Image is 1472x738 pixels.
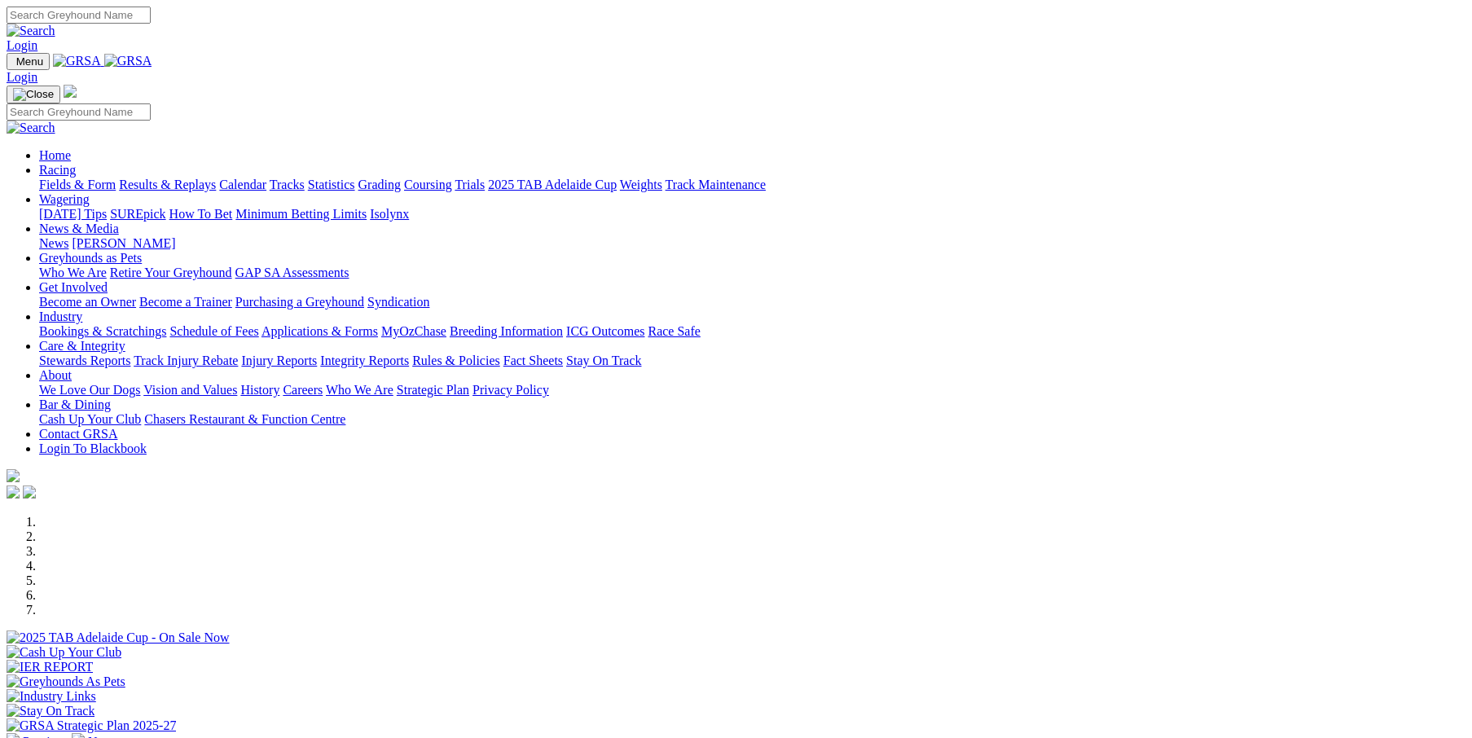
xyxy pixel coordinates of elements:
a: Industry [39,310,82,323]
a: Bookings & Scratchings [39,324,166,338]
a: Statistics [308,178,355,191]
img: twitter.svg [23,485,36,499]
img: Search [7,121,55,135]
a: Injury Reports [241,354,317,367]
a: Calendar [219,178,266,191]
input: Search [7,103,151,121]
a: We Love Our Dogs [39,383,140,397]
a: Applications & Forms [261,324,378,338]
img: 2025 TAB Adelaide Cup - On Sale Now [7,630,230,645]
img: GRSA Strategic Plan 2025-27 [7,718,176,733]
input: Search [7,7,151,24]
a: Privacy Policy [472,383,549,397]
a: Contact GRSA [39,427,117,441]
a: Integrity Reports [320,354,409,367]
img: Close [13,88,54,101]
a: Rules & Policies [412,354,500,367]
div: Get Involved [39,295,1465,310]
a: Become a Trainer [139,295,232,309]
img: facebook.svg [7,485,20,499]
a: 2025 TAB Adelaide Cup [488,178,617,191]
a: Cash Up Your Club [39,412,141,426]
div: Wagering [39,207,1465,222]
a: Chasers Restaurant & Function Centre [144,412,345,426]
a: News & Media [39,222,119,235]
a: News [39,236,68,250]
div: Care & Integrity [39,354,1465,368]
a: Careers [283,383,323,397]
a: Results & Replays [119,178,216,191]
img: Industry Links [7,689,96,704]
a: Grading [358,178,401,191]
a: GAP SA Assessments [235,266,349,279]
a: Isolynx [370,207,409,221]
a: Strategic Plan [397,383,469,397]
a: Tracks [270,178,305,191]
img: logo-grsa-white.png [64,85,77,98]
a: Wagering [39,192,90,206]
a: Coursing [404,178,452,191]
a: Login [7,38,37,52]
a: Breeding Information [450,324,563,338]
a: Racing [39,163,76,177]
div: Bar & Dining [39,412,1465,427]
a: [DATE] Tips [39,207,107,221]
img: GRSA [53,54,101,68]
a: Retire Your Greyhound [110,266,232,279]
a: SUREpick [110,207,165,221]
div: News & Media [39,236,1465,251]
a: Fields & Form [39,178,116,191]
a: Login [7,70,37,84]
div: Greyhounds as Pets [39,266,1465,280]
a: Who We Are [39,266,107,279]
a: Stewards Reports [39,354,130,367]
img: Greyhounds As Pets [7,674,125,689]
a: About [39,368,72,382]
a: [PERSON_NAME] [72,236,175,250]
a: Track Maintenance [666,178,766,191]
a: Home [39,148,71,162]
a: MyOzChase [381,324,446,338]
a: Purchasing a Greyhound [235,295,364,309]
a: Login To Blackbook [39,441,147,455]
a: Weights [620,178,662,191]
img: Search [7,24,55,38]
a: Minimum Betting Limits [235,207,367,221]
a: Become an Owner [39,295,136,309]
div: Industry [39,324,1465,339]
a: Vision and Values [143,383,237,397]
a: Get Involved [39,280,108,294]
a: Greyhounds as Pets [39,251,142,265]
button: Toggle navigation [7,86,60,103]
a: How To Bet [169,207,233,221]
a: History [240,383,279,397]
a: Bar & Dining [39,398,111,411]
a: Syndication [367,295,429,309]
a: Who We Are [326,383,393,397]
a: ICG Outcomes [566,324,644,338]
a: Schedule of Fees [169,324,258,338]
img: Cash Up Your Club [7,645,121,660]
div: Racing [39,178,1465,192]
button: Toggle navigation [7,53,50,70]
a: Care & Integrity [39,339,125,353]
a: Stay On Track [566,354,641,367]
a: Trials [455,178,485,191]
img: logo-grsa-white.png [7,469,20,482]
span: Menu [16,55,43,68]
img: IER REPORT [7,660,93,674]
div: About [39,383,1465,398]
a: Race Safe [648,324,700,338]
img: Stay On Track [7,704,94,718]
a: Fact Sheets [503,354,563,367]
img: GRSA [104,54,152,68]
a: Track Injury Rebate [134,354,238,367]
